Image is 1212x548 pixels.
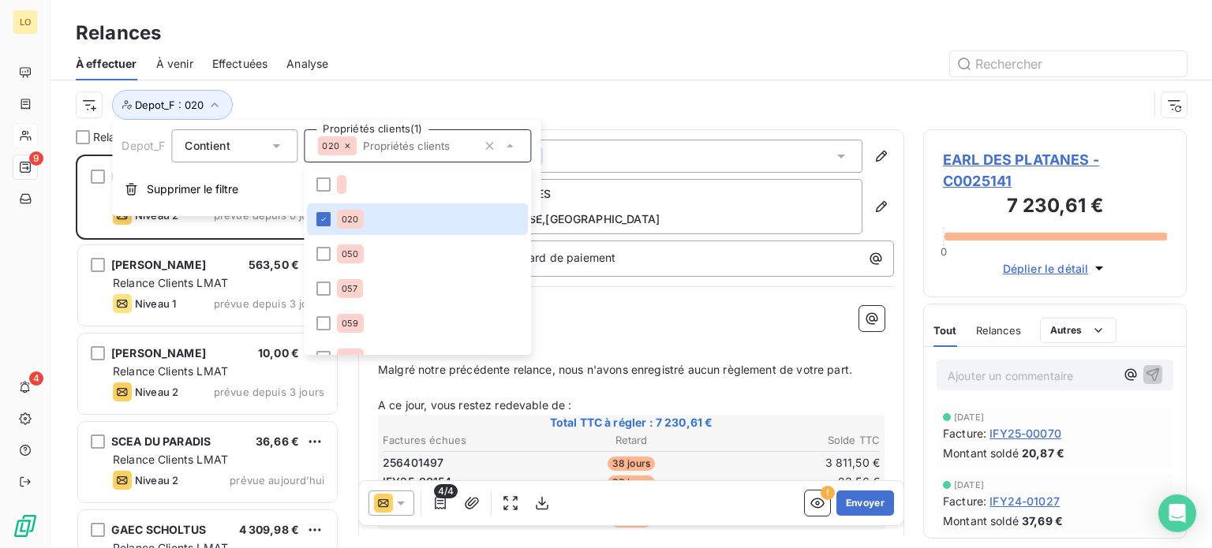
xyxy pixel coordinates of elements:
span: 020 [342,214,358,224]
span: Contient [185,139,230,152]
span: SCEA DU PARADIS [111,434,211,448]
span: Niveau 1 [135,297,176,310]
span: 33 jours [608,475,655,490]
img: Logo LeanPay [13,513,38,539]
p: EARL DES PLATANES [437,188,849,200]
p: 57480 WALDWISSE , [GEOGRAPHIC_DATA] [437,213,849,226]
div: Open Intercom Messenger [1158,494,1196,532]
span: Analyse [286,56,328,72]
span: Depot_F : 020 [135,99,204,111]
span: Montant soldé [943,445,1019,461]
th: Factures échues [382,432,547,449]
span: EARL DES PLATANES - C0025141 [943,149,1167,192]
span: Relances [93,129,140,145]
span: [PERSON_NAME] [111,346,206,360]
span: 050 [342,249,358,259]
span: Déplier le détail [1003,260,1089,277]
span: 9 [29,151,43,166]
span: Depot_F [122,139,165,152]
span: IFY24-01027 [989,493,1060,509]
span: Montant soldé [943,513,1019,529]
span: 4 309,98 € [239,523,300,536]
span: Relance Clients LMAT [113,364,228,378]
span: À effectuer [76,56,137,72]
span: Total TTC à régler : 7 230,61 € [380,415,882,431]
span: 38 jours [608,457,655,471]
span: Relance Clients LMAT [113,453,228,466]
span: [DATE] [954,480,984,490]
button: Supprimer le filtre [112,172,541,207]
button: Déplier le détail [998,259,1113,278]
span: Niveau 2 [135,386,178,398]
span: 37,69 € [1022,513,1063,529]
span: Malgré notre précédente relance, nous n'avons enregistré aucun règlement de votre part. [378,363,852,376]
span: Tout [933,324,957,337]
div: grid [76,155,339,548]
span: IFY25-00070 [989,425,1061,442]
input: Rechercher [950,51,1187,76]
span: prévue depuis 3 jours [214,297,324,310]
span: 36,66 € [256,434,299,448]
input: Propriétés clients [357,139,477,153]
div: LO [13,9,38,35]
span: 065 [342,353,358,363]
span: IFY25-00154 [383,474,452,490]
th: Retard [548,432,713,449]
span: A ce jour, vous restez redevable de : [378,398,572,412]
p: 15 C BETTING [437,200,849,213]
button: Autres [1040,318,1117,343]
td: 23,56 € [716,473,881,490]
span: 020 [322,141,339,151]
span: Niveau 2 [135,474,178,486]
span: 4/4 [434,484,458,498]
h3: 7 230,61 € [943,192,1167,223]
td: 3 811,50 € [716,454,881,472]
span: prévue aujourd’hui [230,474,324,486]
span: 20,87 € [1022,445,1064,461]
span: EARL DES PLATANES [111,170,226,183]
span: 0 [941,245,947,258]
th: Solde TTC [716,432,881,449]
span: 059 [342,319,358,328]
span: À venir [156,56,193,72]
span: Facture : [943,425,986,442]
span: Relances [976,324,1021,337]
span: 563,50 € [249,258,299,271]
span: [PERSON_NAME] [111,258,206,271]
span: 10,00 € [258,346,299,360]
button: Envoyer [836,490,894,516]
span: ] Retard de paiement [503,251,615,264]
span: 4 [29,371,43,386]
button: Depot_F : 020 [112,90,233,120]
span: GAEC SCHOLTUS [111,523,206,536]
h3: Relances [76,19,161,47]
span: Supprimer le filtre [147,181,238,197]
span: [DATE] [954,412,984,422]
span: Effectuées [212,56,268,72]
span: 057 [342,284,357,293]
span: Facture : [943,493,986,509]
span: prévue depuis 3 jours [214,386,324,398]
span: 256401497 [383,455,443,471]
span: Relance Clients LMAT [113,276,228,289]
